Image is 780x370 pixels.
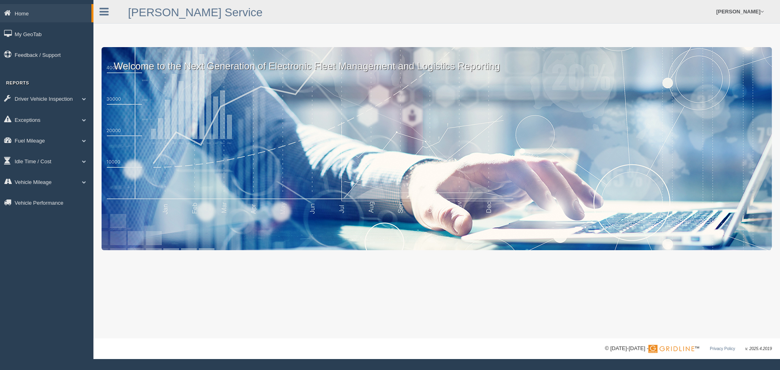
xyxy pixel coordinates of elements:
[605,344,772,353] div: © [DATE]-[DATE] - ™
[648,345,694,353] img: Gridline
[102,47,772,73] p: Welcome to the Next Generation of Electronic Fleet Management and Logistics Reporting
[128,6,262,19] a: [PERSON_NAME] Service
[710,346,735,351] a: Privacy Policy
[745,346,772,351] span: v. 2025.4.2019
